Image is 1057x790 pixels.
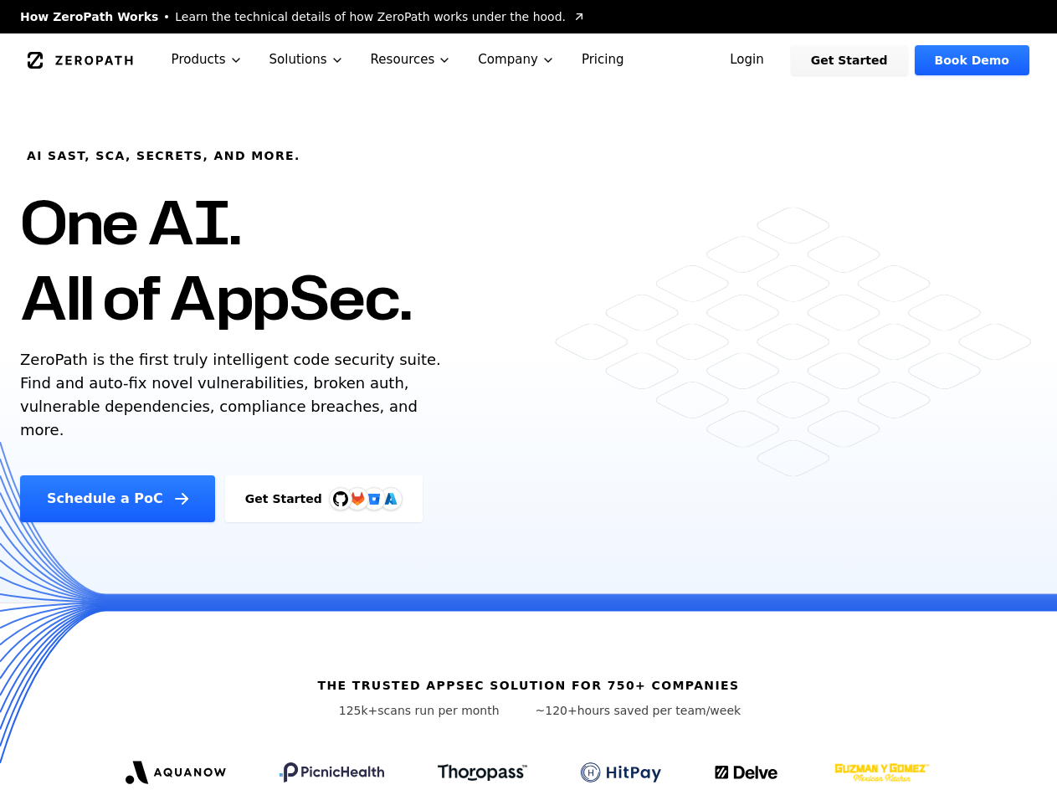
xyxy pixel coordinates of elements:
[27,147,300,164] h6: AI SAST, SCA, Secrets, and more.
[225,475,423,522] a: Get StartedGitHubGitLabAzure
[464,33,568,86] button: Company
[175,8,566,25] span: Learn the technical details of how ZeroPath works under the hood.
[710,45,784,75] a: Login
[438,764,527,781] img: Thoropass
[341,482,374,516] img: GitLab
[339,704,378,717] span: 125k+
[316,702,522,719] p: scans run per month
[791,45,908,75] a: Get Started
[536,702,741,719] p: hours saved per team/week
[20,348,449,442] p: ZeroPath is the first truly intelligent code security suite. Find and auto-fix novel vulnerabilit...
[915,45,1029,75] a: Book Demo
[384,492,398,505] img: Azure
[568,33,638,86] a: Pricing
[20,8,586,25] a: How ZeroPath WorksLearn the technical details of how ZeroPath works under the hood.
[365,490,383,508] svg: Bitbucket
[317,677,739,694] h6: The trusted AppSec solution for 750+ companies
[20,8,158,25] span: How ZeroPath Works
[20,475,215,522] a: Schedule a PoC
[158,33,256,86] button: Products
[256,33,357,86] button: Solutions
[333,491,348,506] img: GitHub
[536,704,577,717] span: ~120+
[20,184,411,335] h1: One AI. All of AppSec.
[357,33,465,86] button: Resources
